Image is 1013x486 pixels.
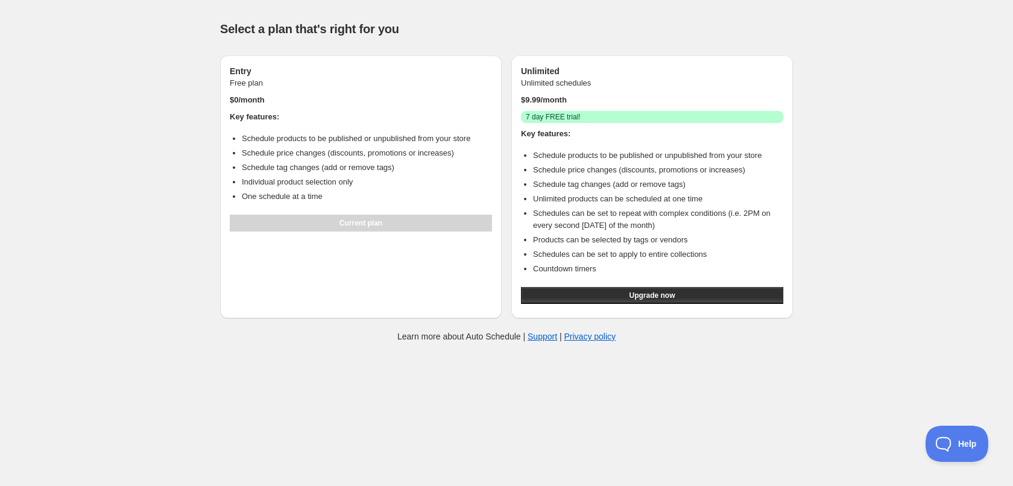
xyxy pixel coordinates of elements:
[521,94,783,106] p: $ 9.99 /month
[521,77,783,89] p: Unlimited schedules
[220,22,793,36] h1: Select a plan that's right for you
[397,330,616,342] p: Learn more about Auto Schedule | |
[533,207,783,232] li: Schedules can be set to repeat with complex conditions (i.e. 2PM on every second [DATE] of the mo...
[230,111,492,123] h4: Key features:
[230,65,492,77] h3: Entry
[521,128,783,140] h4: Key features:
[926,426,989,462] iframe: Toggle Customer Support
[521,287,783,304] button: Upgrade now
[526,112,581,122] span: 7 day FREE trial!
[242,176,492,188] li: Individual product selection only
[533,234,783,246] li: Products can be selected by tags or vendors
[242,133,492,145] li: Schedule products to be published or unpublished from your store
[528,332,557,341] a: Support
[533,263,783,275] li: Countdown timers
[242,191,492,203] li: One schedule at a time
[533,193,783,205] li: Unlimited products can be scheduled at one time
[230,94,492,106] p: $ 0 /month
[230,77,492,89] p: Free plan
[564,332,616,341] a: Privacy policy
[533,150,783,162] li: Schedule products to be published or unpublished from your store
[242,147,492,159] li: Schedule price changes (discounts, promotions or increases)
[533,164,783,176] li: Schedule price changes (discounts, promotions or increases)
[629,291,675,300] span: Upgrade now
[533,178,783,191] li: Schedule tag changes (add or remove tags)
[242,162,492,174] li: Schedule tag changes (add or remove tags)
[533,248,783,260] li: Schedules can be set to apply to entire collections
[521,65,783,77] h3: Unlimited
